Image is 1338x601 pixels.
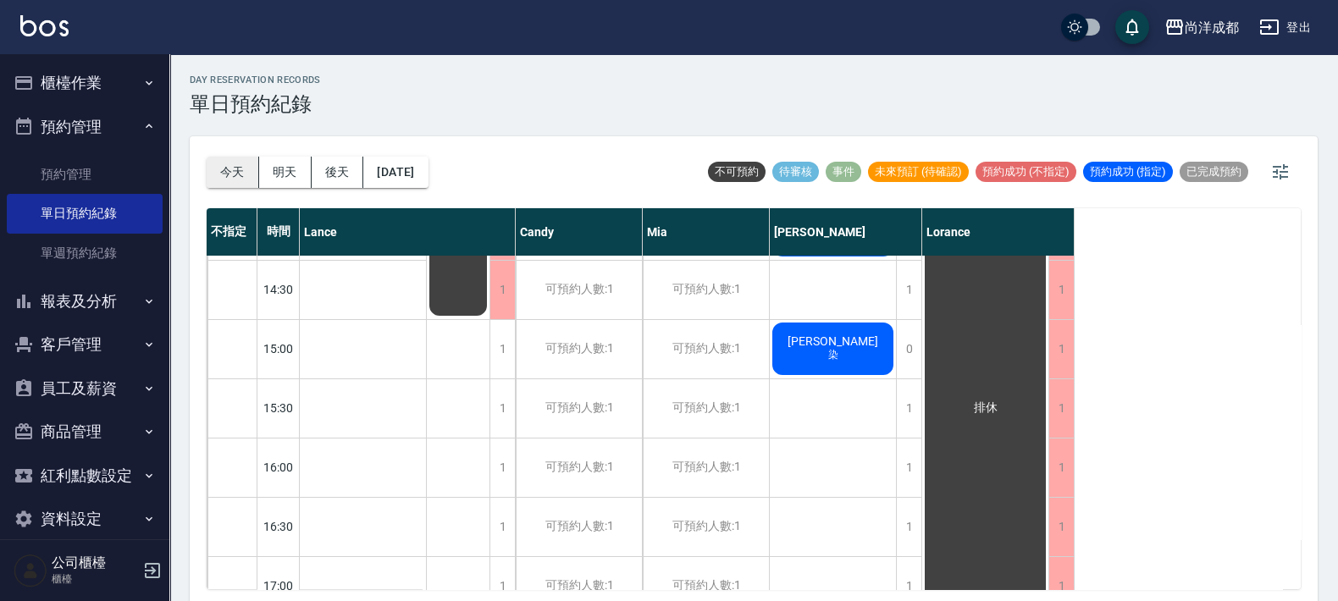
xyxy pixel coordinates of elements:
[489,498,515,556] div: 1
[772,164,819,179] span: 待審核
[7,410,163,454] button: 商品管理
[643,320,769,378] div: 可預約人數:1
[7,105,163,149] button: 預約管理
[489,261,515,319] div: 1
[257,497,300,556] div: 16:30
[190,74,321,85] h2: day Reservation records
[1180,164,1248,179] span: 已完成預約
[20,15,69,36] img: Logo
[7,454,163,498] button: 紅利點數設定
[257,378,300,438] div: 15:30
[257,319,300,378] div: 15:00
[489,379,515,438] div: 1
[896,498,921,556] div: 1
[1158,10,1246,45] button: 尚洋成都
[516,498,642,556] div: 可預約人數:1
[14,554,47,587] img: Person
[970,400,1001,416] span: 排休
[489,320,515,378] div: 1
[643,208,770,256] div: Mia
[643,379,769,438] div: 可預約人數:1
[363,157,428,188] button: [DATE]
[1048,320,1074,378] div: 1
[825,348,842,362] span: 染
[207,208,257,256] div: 不指定
[708,164,766,179] span: 不可預約
[516,379,642,438] div: 可預約人數:1
[489,438,515,497] div: 1
[190,92,321,116] h3: 單日預約紀錄
[7,194,163,233] a: 單日預約紀錄
[312,157,364,188] button: 後天
[1048,379,1074,438] div: 1
[7,367,163,411] button: 員工及薪資
[52,571,138,587] p: 櫃檯
[7,323,163,367] button: 客戶管理
[826,164,861,179] span: 事件
[1115,10,1149,44] button: save
[770,208,922,256] div: [PERSON_NAME]
[7,61,163,105] button: 櫃檯作業
[7,279,163,323] button: 報表及分析
[257,260,300,319] div: 14:30
[516,438,642,497] div: 可預約人數:1
[896,320,921,378] div: 0
[300,208,516,256] div: Lance
[643,261,769,319] div: 可預約人數:1
[257,438,300,497] div: 16:00
[1048,438,1074,497] div: 1
[1252,12,1318,43] button: 登出
[922,208,1075,256] div: Lorance
[1048,498,1074,556] div: 1
[1185,17,1239,38] div: 尚洋成都
[7,234,163,273] a: 單週預約紀錄
[516,320,642,378] div: 可預約人數:1
[784,334,882,348] span: [PERSON_NAME]
[516,261,642,319] div: 可預約人數:1
[207,157,259,188] button: 今天
[868,164,969,179] span: 未來預訂 (待確認)
[257,208,300,256] div: 時間
[7,497,163,541] button: 資料設定
[643,438,769,497] div: 可預約人數:1
[896,261,921,319] div: 1
[1083,164,1173,179] span: 預約成功 (指定)
[643,498,769,556] div: 可預約人數:1
[7,155,163,194] a: 預約管理
[516,208,643,256] div: Candy
[976,164,1076,179] span: 預約成功 (不指定)
[52,554,138,571] h5: 公司櫃檯
[896,438,921,497] div: 1
[896,379,921,438] div: 1
[1048,261,1074,319] div: 1
[259,157,312,188] button: 明天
